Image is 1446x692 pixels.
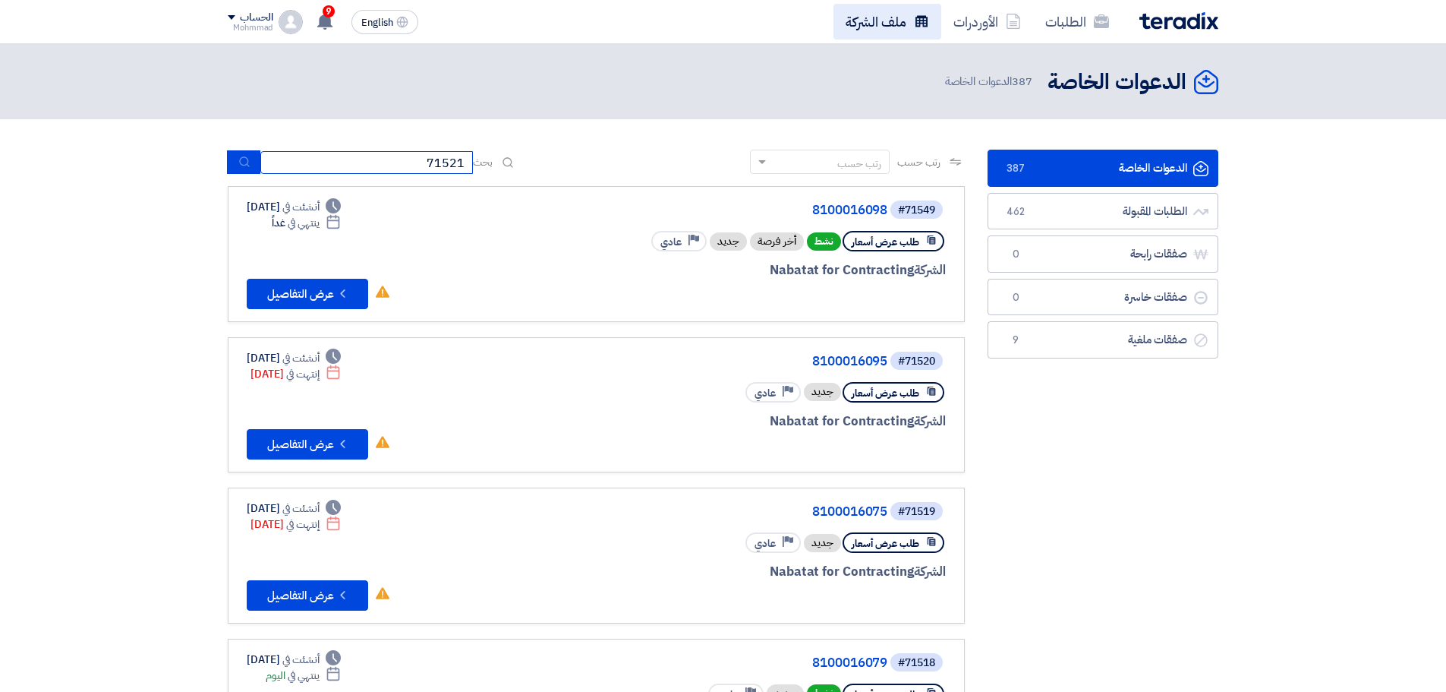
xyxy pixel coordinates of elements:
[710,232,747,251] div: جديد
[988,235,1218,273] a: صفقات رابحة0
[581,261,946,280] div: Nabatat for Contracting
[804,383,841,401] div: جديد
[945,73,1035,90] span: الدعوات الخاصة
[581,562,946,582] div: Nabatat for Contracting
[473,154,493,170] span: بحث
[898,658,935,668] div: #71518
[1007,290,1025,305] span: 0
[247,652,341,668] div: [DATE]
[228,24,273,32] div: Mohmmad
[988,279,1218,316] a: صفقات خاسرة0
[660,235,682,249] span: عادي
[286,366,319,382] span: إنتهت في
[282,501,319,517] span: أنشئت في
[240,11,273,24] div: الحساب
[755,386,776,400] span: عادي
[282,652,319,668] span: أنشئت في
[247,199,341,215] div: [DATE]
[914,412,947,431] span: الشركة
[323,5,335,17] span: 9
[852,536,919,551] span: طلب عرض أسعار
[584,355,887,368] a: 8100016095
[288,668,319,684] span: ينتهي في
[914,562,947,581] span: الشركة
[1007,204,1025,220] span: 462
[1047,68,1186,97] h2: الدعوات الخاصة
[282,199,319,215] span: أنشئت في
[988,150,1218,187] a: الدعوات الخاصة387
[1007,333,1025,348] span: 9
[250,366,341,382] div: [DATE]
[1007,247,1025,262] span: 0
[351,10,418,34] button: English
[260,151,473,174] input: ابحث بعنوان أو رقم الطلب
[837,156,881,172] div: رتب حسب
[914,261,947,280] span: الشركة
[1033,4,1121,39] a: الطلبات
[898,507,935,517] div: #71519
[247,279,368,309] button: عرض التفاصيل
[804,534,841,552] div: جديد
[581,412,946,431] div: Nabatat for Contracting
[584,204,887,217] a: 8100016098
[286,517,319,532] span: إنتهت في
[852,235,919,249] span: طلب عرض أسعار
[247,580,368,611] button: عرض التفاصيل
[266,668,341,684] div: اليوم
[584,656,887,670] a: 8100016079
[1007,161,1025,176] span: 387
[988,321,1218,359] a: صفقات ملغية9
[288,215,319,231] span: ينتهي في
[755,536,776,551] span: عادي
[898,356,935,367] div: #71520
[833,4,941,39] a: ملف الشركة
[361,17,393,28] span: English
[247,501,341,517] div: [DATE]
[897,154,940,170] span: رتب حسب
[272,215,341,231] div: غداً
[282,350,319,366] span: أنشئت في
[250,517,341,532] div: [DATE]
[898,205,935,216] div: #71549
[852,386,919,400] span: طلب عرض أسعار
[988,193,1218,230] a: الطلبات المقبولة462
[750,232,804,251] div: أخر فرصة
[807,232,841,251] span: نشط
[941,4,1033,39] a: الأوردرات
[1012,73,1032,90] span: 387
[279,10,303,34] img: profile_test.png
[1139,12,1218,30] img: Teradix logo
[247,429,368,460] button: عرض التفاصيل
[247,350,341,366] div: [DATE]
[584,505,887,519] a: 8100016075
